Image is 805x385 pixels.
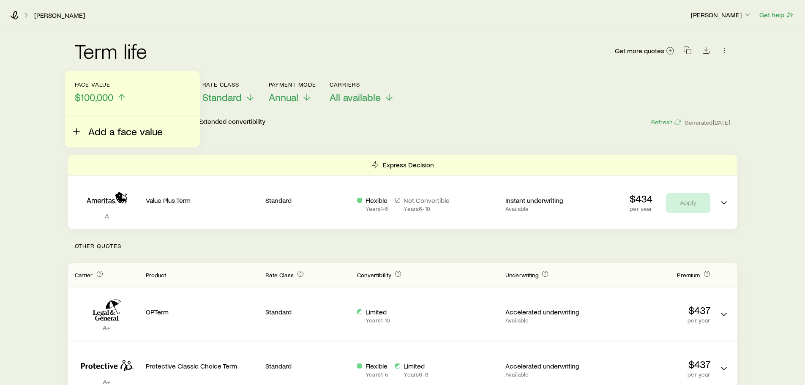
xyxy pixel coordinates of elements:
[666,193,710,213] button: Apply
[265,308,350,316] p: Standard
[75,81,127,88] p: Face value
[198,117,265,127] p: Extended convertibility
[690,10,752,20] button: [PERSON_NAME]
[404,371,428,378] p: Years 6 - 8
[330,81,394,88] p: Carriers
[404,205,450,212] p: Years 6 - 10
[366,362,388,370] p: Flexible
[691,11,752,19] p: [PERSON_NAME]
[75,271,93,279] span: Carrier
[404,362,428,370] p: Limited
[269,81,317,88] p: Payment Mode
[366,308,390,316] p: Limited
[685,119,730,126] span: Generated
[366,205,388,212] p: Years 1 - 5
[630,205,652,212] p: per year
[202,81,255,104] button: Rate ClassStandard
[68,155,737,229] div: Term quotes
[330,81,394,104] button: CarriersAll available
[614,46,675,56] a: Get more quotes
[759,10,795,20] button: Get help
[505,371,590,378] p: Available
[75,81,127,104] button: Face value$100,000
[597,304,710,316] p: $437
[630,193,652,205] p: $434
[265,362,350,370] p: Standard
[75,91,113,103] span: $100,000
[366,371,388,378] p: Years 1 - 5
[202,81,255,88] p: Rate Class
[597,371,710,378] p: per year
[357,271,391,279] span: Convertibility
[505,271,538,279] span: Underwriting
[75,41,147,61] h2: Term life
[404,196,450,205] p: Not Convertible
[700,48,712,56] a: Download CSV
[713,119,731,126] span: [DATE]
[265,271,294,279] span: Rate Class
[505,308,590,316] p: Accelerated underwriting
[269,81,317,104] button: Payment ModeAnnual
[146,271,166,279] span: Product
[505,362,590,370] p: Accelerated underwriting
[597,358,710,370] p: $437
[615,47,664,54] span: Get more quotes
[505,196,590,205] p: Instant underwriting
[202,91,242,103] span: Standard
[34,11,85,19] a: [PERSON_NAME]
[68,229,737,263] p: Other Quotes
[505,205,590,212] p: Available
[75,212,139,220] p: A
[330,91,381,103] span: All available
[146,308,259,316] p: OPTerm
[366,317,390,324] p: Years 1 - 10
[597,317,710,324] p: per year
[677,271,700,279] span: Premium
[269,91,298,103] span: Annual
[265,196,350,205] p: Standard
[75,323,139,332] p: A+
[366,196,388,205] p: Flexible
[146,196,259,205] p: Value Plus Term
[383,161,434,169] p: Express Decision
[505,317,590,324] p: Available
[146,362,259,370] p: Protective Classic Choice Term
[651,118,681,126] button: Refresh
